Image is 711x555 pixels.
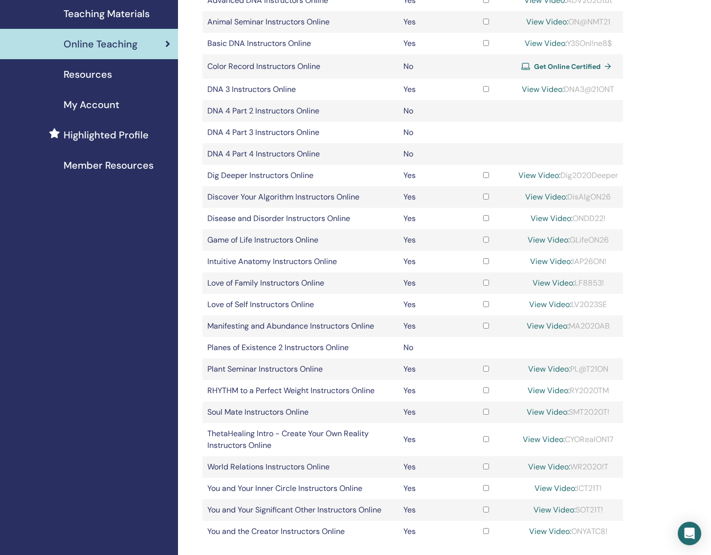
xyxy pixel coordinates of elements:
a: View Video: [529,299,571,310]
span: My Account [64,97,119,112]
td: Yes [399,358,458,380]
td: DNA 4 Part 2 Instructors Online [202,100,399,122]
td: Yes [399,11,458,33]
td: Yes [399,478,458,499]
div: LV2023SE [518,299,618,311]
td: ThetaHealing Intro - Create Your Own Reality Instructors Online [202,423,399,456]
a: View Video: [525,38,567,48]
div: Dig2020Deeper [518,170,618,181]
td: You and Your Significant Other Instructors Online [202,499,399,521]
div: ICT21T! [518,483,618,494]
span: Resources [64,67,112,82]
td: Yes [399,401,458,423]
td: Basic DNA Instructors Online [202,33,399,54]
div: CYORealON17 [518,434,618,445]
a: View Video: [522,84,564,94]
a: View Video: [518,170,560,180]
a: View Video: [528,235,570,245]
a: View Video: [523,434,565,444]
div: LF8853! [518,277,618,289]
a: View Video: [528,462,570,472]
td: Yes [399,165,458,186]
span: Online Teaching [64,37,137,51]
a: View Video: [526,17,568,27]
td: Yes [399,499,458,521]
a: View Video: [528,364,570,374]
td: Yes [399,521,458,542]
td: No [399,54,458,79]
td: Dig Deeper Instructors Online [202,165,399,186]
td: Disease and Disorder Instructors Online [202,208,399,229]
span: Teaching Materials [64,6,150,21]
td: DNA 3 Instructors Online [202,79,399,100]
div: DisAlgON26 [518,191,618,203]
a: View Video: [527,321,569,331]
a: View Video: [534,483,577,493]
div: GLifeON26 [518,234,618,246]
td: Yes [399,456,458,478]
div: Y3SOnl!ne8$ [518,38,618,49]
td: Yes [399,272,458,294]
td: Yes [399,423,458,456]
td: Yes [399,251,458,272]
td: Yes [399,186,458,208]
td: DNA 4 Part 3 Instructors Online [202,122,399,143]
div: RY2020TM [518,385,618,397]
span: Get Online Certified [534,62,600,71]
div: MA2020AB [518,320,618,332]
td: Color Record Instructors Online [202,54,399,79]
td: Love of Family Instructors Online [202,272,399,294]
td: Yes [399,79,458,100]
td: Yes [399,294,458,315]
td: Intuitive Anatomy Instructors Online [202,251,399,272]
td: Love of Self Instructors Online [202,294,399,315]
td: Yes [399,33,458,54]
td: No [399,100,458,122]
span: Member Resources [64,158,154,173]
td: DNA 4 Part 4 Instructors Online [202,143,399,165]
a: View Video: [531,213,573,223]
td: No [399,143,458,165]
a: View Video: [525,192,567,202]
a: View Video: [527,407,569,417]
td: Game of Life Instructors Online [202,229,399,251]
td: Discover Your Algorithm Instructors Online [202,186,399,208]
td: No [399,337,458,358]
td: Plant Seminar Instructors Online [202,358,399,380]
div: ON@NMT21 [518,16,618,28]
a: Get Online Certified [521,59,615,74]
td: World Relations Instructors Online [202,456,399,478]
a: View Video: [533,505,576,515]
a: View Video: [533,278,575,288]
td: RHYTHM to a Perfect Weight Instructors Online [202,380,399,401]
td: Yes [399,208,458,229]
td: Yes [399,380,458,401]
div: IAP26ON! [518,256,618,267]
td: Soul Mate Instructors Online [202,401,399,423]
td: Yes [399,315,458,337]
div: PL@T21ON [518,363,618,375]
td: Planes of Existence 2 Instructors Online [202,337,399,358]
div: DNA3@21ONT [518,84,618,95]
a: View Video: [528,385,570,396]
div: ONDD22! [518,213,618,224]
td: Yes [399,229,458,251]
div: Open Intercom Messenger [678,522,701,545]
a: View Video: [529,526,571,536]
td: You and Your Inner Circle Instructors Online [202,478,399,499]
span: Highlighted Profile [64,128,149,142]
td: Manifesting and Abundance Instructors Online [202,315,399,337]
td: No [399,122,458,143]
div: SMT2020T! [518,406,618,418]
div: WR2020!T [518,461,618,473]
div: ONYATC8! [518,526,618,537]
a: View Video: [530,256,572,266]
td: Animal Seminar Instructors Online [202,11,399,33]
div: SOT21T! [518,504,618,516]
td: You and the Creator Instructors Online [202,521,399,542]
